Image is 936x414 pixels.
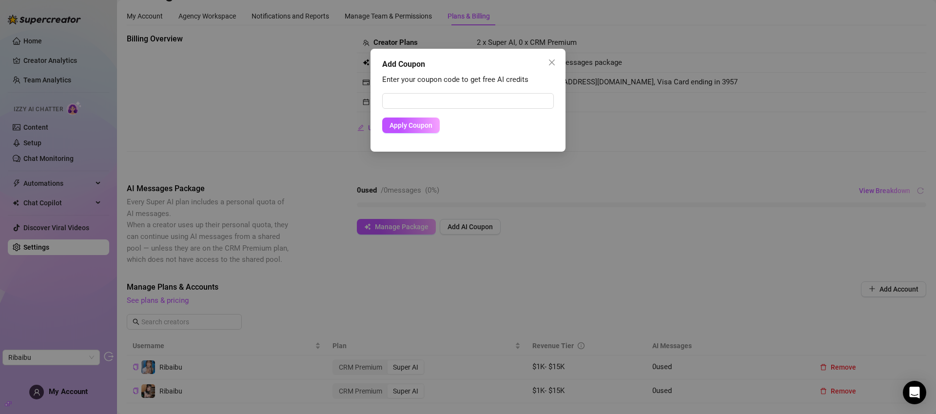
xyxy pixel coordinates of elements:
div: Enter your coupon code to get free AI credits [382,74,554,86]
div: Add Coupon [382,59,554,70]
button: Close [544,55,560,70]
span: Close [544,59,560,66]
button: Apply Coupon [382,118,440,133]
span: close [548,59,556,66]
div: Open Intercom Messenger [903,381,926,404]
span: Apply Coupon [390,121,432,129]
